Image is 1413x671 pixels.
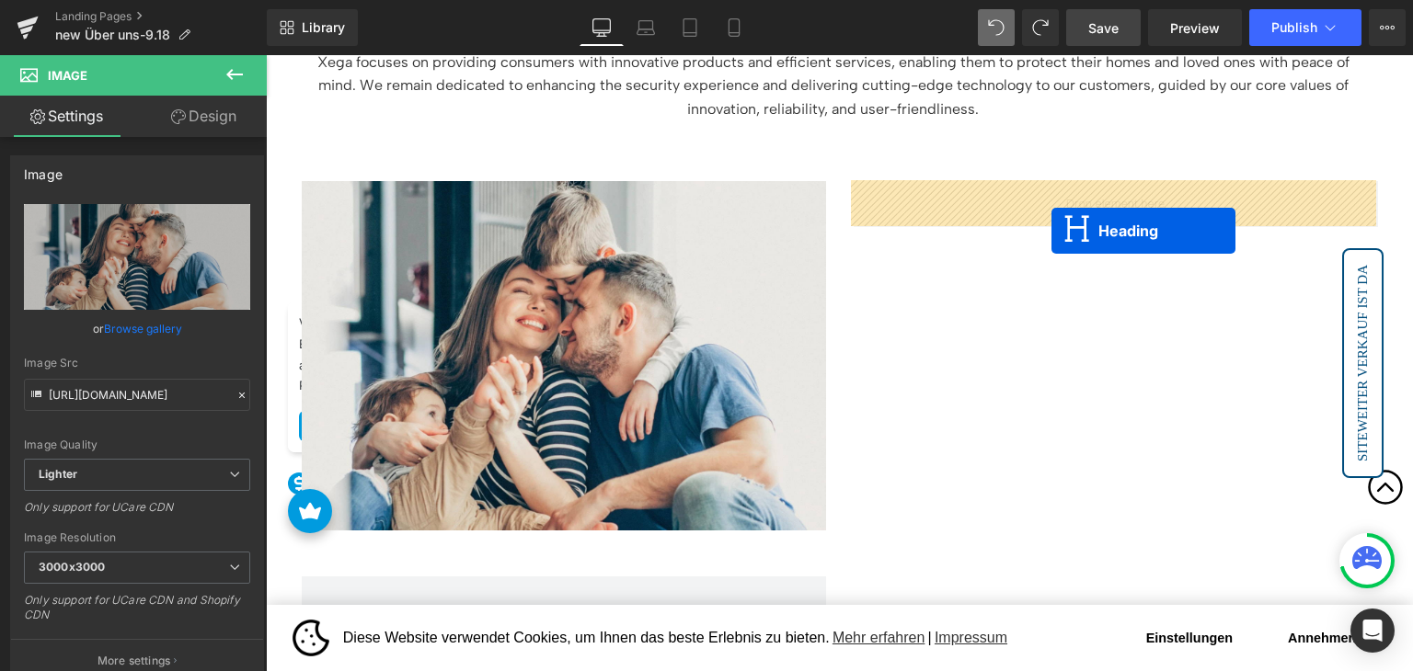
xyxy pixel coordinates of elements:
[862,564,985,601] button: Einstellungen
[1369,9,1406,46] button: More
[22,434,66,478] button: avada-joy-button-widget
[666,569,745,597] a: Impressum
[1170,18,1220,38] span: Preview
[580,9,624,46] a: Desktop
[24,379,250,411] input: Link
[1089,210,1105,406] button: SITEWEITER VERKAUF IST DA
[39,560,105,574] b: 3000x3000
[267,9,358,46] a: New Library
[1350,608,1395,653] div: Open Intercom Messenger
[668,9,712,46] a: Tablet
[1088,18,1119,38] span: Save
[24,319,250,338] div: or
[77,569,847,597] span: Diese Website verwendet Cookies, um Ihnen das beste Erlebnis zu bieten. |
[55,28,170,42] span: new Über uns-9.18
[24,531,250,544] div: Image Resolution
[978,9,1015,46] button: Undo
[712,9,756,46] a: Mobile
[564,569,662,597] a: Mehr erfahren
[1249,9,1361,46] button: Publish
[1101,414,1138,450] svg: Scroll to Top
[624,9,668,46] a: Laptop
[992,564,1120,601] button: Annehmen
[1022,9,1059,46] button: Redo
[137,96,270,137] a: Design
[1271,20,1317,35] span: Publish
[39,467,77,481] b: Lighter
[55,9,267,24] a: Landing Pages
[1148,9,1242,46] a: Preview
[98,653,171,669] p: More settings
[27,564,63,601] img: Cookie banner
[24,500,250,527] div: Only support for UCare CDN
[24,593,250,634] div: Only support for UCare CDN and Shopify CDN
[302,19,345,36] span: Library
[24,156,63,182] div: Image
[48,68,87,83] span: Image
[24,438,250,451] div: Image Quality
[24,357,250,370] div: Image Src
[104,313,182,345] a: Browse gallery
